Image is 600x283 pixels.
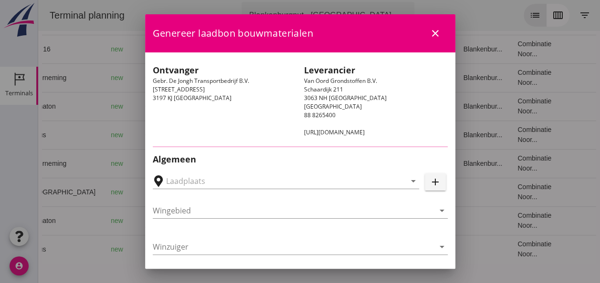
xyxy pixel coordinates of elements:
[297,206,345,235] td: Ontzilt oph.zan...
[216,190,223,195] small: m3
[197,206,250,235] td: 1298
[197,235,250,263] td: 999
[297,35,345,63] td: Ontzilt oph.zan...
[153,64,296,77] h2: Ontvanger
[4,9,94,22] div: Terminal planning
[211,10,353,21] div: Blankenburgput - [GEOGRAPHIC_DATA]
[472,121,531,149] td: Combinatie Noor...
[359,10,370,21] i: arrow_drop_down
[153,239,434,254] input: Winzuiger
[297,149,345,178] td: Ontzilt oph.zan...
[430,176,441,188] i: add
[417,35,472,63] td: Blankenbur...
[345,149,418,178] td: 18
[345,63,418,92] td: 18
[297,63,345,92] td: Ontzilt oph.zan...
[436,241,448,253] i: arrow_drop_down
[345,92,418,121] td: 18
[197,63,250,92] td: 1231
[220,47,227,52] small: m3
[197,92,250,121] td: 672
[297,121,345,149] td: Ontzilt oph.zan...
[197,121,250,149] td: 999
[304,64,448,77] h2: Leverancier
[107,130,172,140] div: Gouda
[491,10,503,21] i: list
[65,178,99,206] td: new
[107,187,172,197] div: Maassluis
[65,63,99,92] td: new
[297,178,345,206] td: Filling sand
[65,121,99,149] td: new
[107,101,172,111] div: Gouda
[131,46,137,52] i: directions_boat
[65,206,99,235] td: new
[107,44,172,54] div: Gouda
[166,217,172,224] i: directions_boat
[131,131,137,138] i: directions_boat
[472,206,531,235] td: Combinatie Noor...
[472,35,531,63] td: Combinatie Noor...
[436,205,448,216] i: arrow_drop_down
[472,178,531,206] td: Combinatie Noor...
[216,247,223,253] small: m3
[216,132,223,138] small: m3
[417,63,472,92] td: Blankenbur...
[472,92,531,121] td: Combinatie Noor...
[300,60,452,141] div: Van Oord Grondstoffen B.V. Schaardijk 211 3063 NH [GEOGRAPHIC_DATA] [GEOGRAPHIC_DATA] 88 8265400 ...
[417,92,472,121] td: Blankenbur...
[345,178,418,206] td: 18
[153,203,434,218] input: Wingebied
[107,211,172,231] div: Rotterdam Zandoverslag
[107,159,172,169] div: Gouda
[472,149,531,178] td: Combinatie Noor...
[514,10,526,21] i: calendar_view_week
[107,73,172,83] div: Gouda
[220,75,227,81] small: m3
[140,189,147,195] i: directions_boat
[220,161,227,167] small: m3
[166,173,392,189] input: Laadplaats
[65,92,99,121] td: new
[197,149,250,178] td: 1231
[131,160,137,167] i: directions_boat
[131,103,137,110] i: directions_boat
[297,235,345,263] td: Ontzilt oph.zan...
[472,63,531,92] td: Combinatie Noor...
[216,104,223,110] small: m3
[408,175,419,187] i: arrow_drop_down
[197,35,250,63] td: 1298
[145,14,455,52] div: Genereer laadbon bouwmaterialen
[430,28,441,39] i: close
[472,235,531,263] td: Combinatie Noor...
[417,121,472,149] td: Blankenbur...
[297,92,345,121] td: Ontzilt oph.zan...
[131,74,137,81] i: directions_boat
[107,244,172,254] div: Gouda
[65,35,99,63] td: new
[149,60,300,141] div: Gebr. De Jongh Transportbedrijf B.V. [STREET_ADDRESS] 3197 KJ [GEOGRAPHIC_DATA]
[417,149,472,178] td: Blankenbur...
[541,10,552,21] i: filter_list
[220,218,227,224] small: m3
[153,153,448,166] h2: Algemeen
[131,246,137,253] i: directions_boat
[197,178,250,206] td: 467
[65,149,99,178] td: new
[345,206,418,235] td: 18
[65,235,99,263] td: new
